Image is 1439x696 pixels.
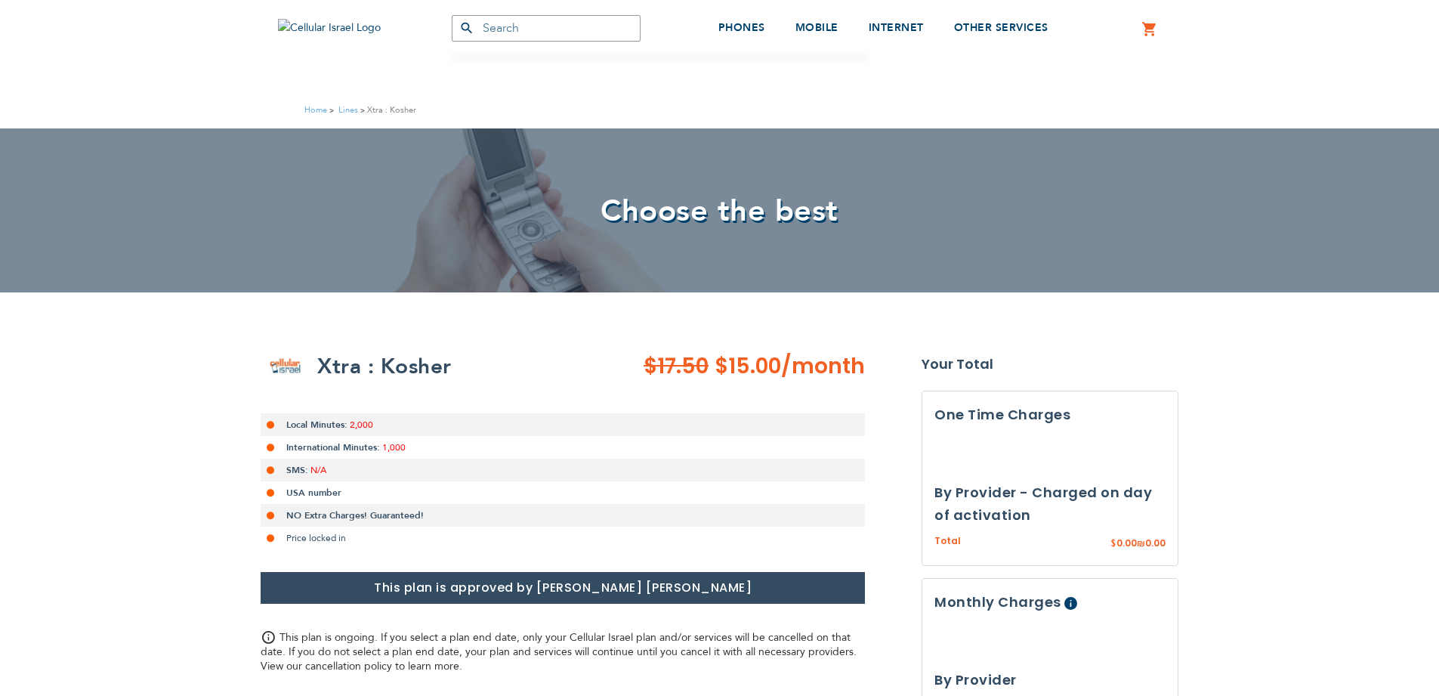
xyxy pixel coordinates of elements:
[934,592,1061,611] span: Monthly Charges
[452,15,641,42] input: Search
[1110,537,1116,551] span: $
[934,534,961,549] span: Total
[278,19,422,37] img: Cellular Israel Logo
[715,351,781,381] span: $15.00
[601,190,838,232] span: Choose the best
[1137,537,1145,551] span: ₪
[922,353,1178,376] strong: Your Total
[1064,597,1077,610] span: Help
[338,104,358,116] a: Lines
[869,20,924,35] span: INTERNET
[317,351,452,382] h2: Xtra : Kosher
[286,441,380,453] strong: International Minutes:
[1116,537,1137,549] span: 0.00
[781,351,865,382] span: /month
[286,509,424,521] strong: NO Extra Charges! Guaranteed!
[1145,537,1166,549] span: 0.00
[310,464,326,476] span: N/A
[286,487,341,499] strong: USA number
[350,419,373,431] span: 2,000
[358,103,416,117] li: Xtra : Kosher
[261,527,865,549] li: Price locked in
[304,104,327,116] a: Home
[382,441,406,453] span: 1,000
[286,464,308,476] strong: SMS:
[718,20,765,35] span: PHONES
[261,630,857,673] span: This plan is ongoing. If you select a plan end date, only your Cellular Israel plan and/or servic...
[261,572,865,604] h1: This plan is approved by [PERSON_NAME] [PERSON_NAME]
[934,404,1166,426] h3: One Time Charges
[795,20,838,35] span: MOBILE
[261,342,310,391] img: Xtra : Kosher
[934,669,1166,691] h3: By Provider
[644,351,709,381] span: $17.50
[954,20,1048,35] span: OTHER SERVICES
[286,419,347,431] strong: Local Minutes:
[934,481,1166,527] h3: By Provider - Charged on day of activation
